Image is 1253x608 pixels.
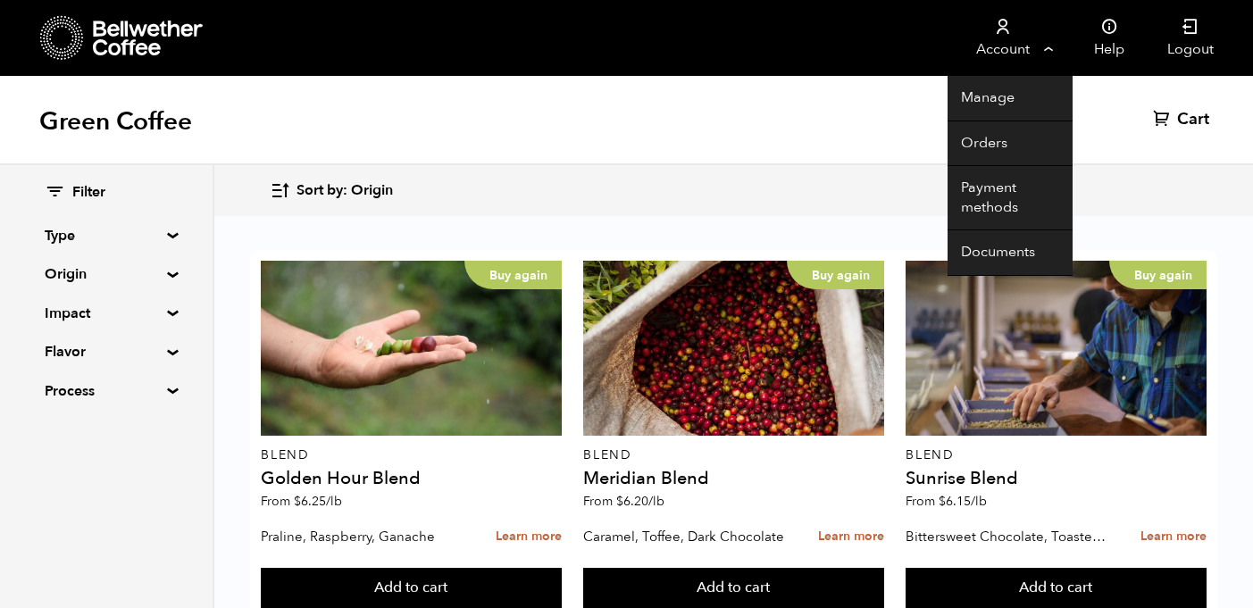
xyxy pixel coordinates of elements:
[464,261,562,289] p: Buy again
[616,493,623,510] span: $
[294,493,342,510] bdi: 6.25
[297,181,393,201] span: Sort by: Origin
[787,261,884,289] p: Buy again
[1177,109,1209,130] span: Cart
[261,523,465,550] p: Praline, Raspberry, Ganache
[948,166,1073,230] a: Payment methods
[583,261,883,436] a: Buy again
[326,493,342,510] span: /lb
[583,449,883,462] p: Blend
[261,261,561,436] a: Buy again
[906,449,1206,462] p: Blend
[261,493,342,510] span: From
[261,449,561,462] p: Blend
[270,170,393,212] button: Sort by: Origin
[1140,518,1207,556] a: Learn more
[583,523,788,550] p: Caramel, Toffee, Dark Chocolate
[648,493,664,510] span: /lb
[948,76,1073,121] a: Manage
[616,493,664,510] bdi: 6.20
[906,261,1206,436] a: Buy again
[496,518,562,556] a: Learn more
[583,470,883,487] h4: Meridian Blend
[45,380,168,402] summary: Process
[948,230,1073,276] a: Documents
[1109,261,1207,289] p: Buy again
[45,341,168,362] summary: Flavor
[818,518,884,556] a: Learn more
[72,183,105,203] span: Filter
[45,303,168,324] summary: Impact
[39,105,192,137] h1: Green Coffee
[906,523,1110,550] p: Bittersweet Chocolate, Toasted Marshmallow, Candied Orange, Praline
[1153,109,1214,130] a: Cart
[906,493,987,510] span: From
[583,493,664,510] span: From
[939,493,987,510] bdi: 6.15
[939,493,946,510] span: $
[948,121,1073,167] a: Orders
[261,470,561,487] h4: Golden Hour Blend
[906,470,1206,487] h4: Sunrise Blend
[45,225,168,246] summary: Type
[45,263,168,285] summary: Origin
[294,493,301,510] span: $
[971,493,987,510] span: /lb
